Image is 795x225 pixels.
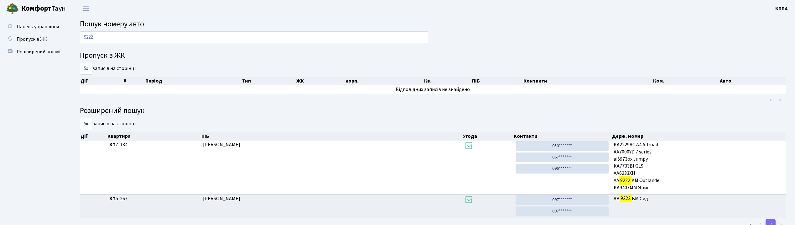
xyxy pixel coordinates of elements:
img: logo.png [6,3,19,15]
h4: Пропуск в ЖК [80,51,786,60]
th: Контакти [523,77,652,85]
b: КТ [109,195,116,202]
th: Дії [80,132,107,141]
span: [PERSON_NAME] [203,141,240,148]
label: записів на сторінці [80,118,136,130]
th: Ком. [652,77,720,85]
b: Комфорт [21,3,51,13]
mark: 9222 [620,194,631,203]
th: # [123,77,145,85]
span: Таун [21,3,66,14]
span: Панель управління [17,23,59,30]
th: Угода [462,132,513,141]
label: записів на сторінці [80,63,136,75]
mark: 9222 [619,176,631,185]
th: ПІБ [471,77,523,85]
th: Квартира [107,132,200,141]
th: Держ. номер [611,132,786,141]
select: записів на сторінці [80,118,92,130]
th: ЖК [296,77,345,85]
span: Розширений пошук [17,48,60,55]
b: КПП4 [775,5,787,12]
th: Дії [80,77,123,85]
span: [PERSON_NAME] [203,195,240,202]
td: Відповідних записів не знайдено [80,85,786,94]
a: Розширений пошук [3,46,66,58]
span: 5-267 [109,195,198,202]
span: Пошук номеру авто [80,19,144,29]
input: Пошук [80,31,428,43]
a: Пропуск в ЖК [3,33,66,46]
select: записів на сторінці [80,63,92,75]
th: Період [145,77,242,85]
span: АВ ВМ Сид [614,195,783,202]
b: КТ [109,141,116,148]
th: Авто [719,77,786,85]
th: корп. [345,77,423,85]
h4: Розширений пошук [80,106,786,115]
a: КПП4 [775,5,787,13]
span: Пропуск в ЖК [17,36,47,43]
span: 7-184 [109,141,198,148]
a: Панель управління [3,20,66,33]
th: Тип [242,77,296,85]
button: Переключити навігацію [78,3,94,14]
th: Кв. [423,77,471,85]
span: КА2229АС A4 Allroad AA7000YD 7 series ai5973ox Jumpy КА7733ВІ GLS АА6233ХН АА КМ Outlander КА9407... [614,141,783,191]
th: Контакти [513,132,611,141]
th: ПІБ [201,132,462,141]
